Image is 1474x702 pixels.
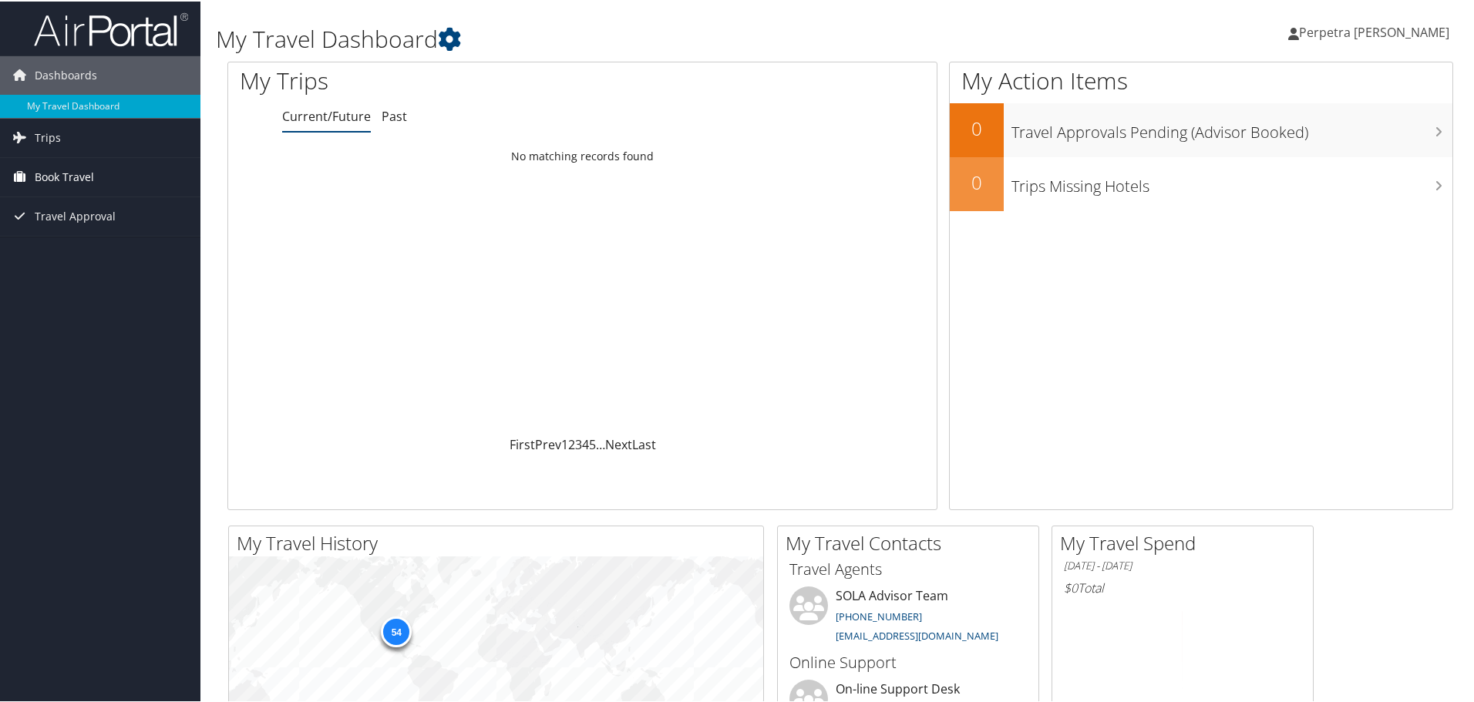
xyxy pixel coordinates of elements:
span: Trips [35,117,61,156]
td: No matching records found [228,141,937,169]
a: 5 [589,435,596,452]
a: 0Trips Missing Hotels [950,156,1452,210]
h1: My Action Items [950,63,1452,96]
a: Last [632,435,656,452]
h6: Total [1064,578,1301,595]
span: $0 [1064,578,1078,595]
h3: Online Support [789,650,1027,672]
a: 0Travel Approvals Pending (Advisor Booked) [950,102,1452,156]
span: Dashboards [35,55,97,93]
h2: My Travel History [237,529,763,555]
span: Perpetra [PERSON_NAME] [1299,22,1449,39]
a: 3 [575,435,582,452]
a: Current/Future [282,106,371,123]
a: First [510,435,535,452]
span: … [596,435,605,452]
h1: My Trips [240,63,630,96]
a: Past [382,106,407,123]
a: Perpetra [PERSON_NAME] [1288,8,1465,54]
span: Travel Approval [35,196,116,234]
a: Prev [535,435,561,452]
h2: 0 [950,168,1004,194]
h1: My Travel Dashboard [216,22,1048,54]
a: 1 [561,435,568,452]
div: 54 [381,615,412,646]
h3: Trips Missing Hotels [1011,166,1452,196]
a: Next [605,435,632,452]
a: 4 [582,435,589,452]
li: SOLA Advisor Team [782,585,1035,648]
h3: Travel Agents [789,557,1027,579]
a: 2 [568,435,575,452]
h2: My Travel Contacts [786,529,1038,555]
h6: [DATE] - [DATE] [1064,557,1301,572]
span: Book Travel [35,156,94,195]
a: [PHONE_NUMBER] [836,608,922,622]
img: airportal-logo.png [34,10,188,46]
a: [EMAIL_ADDRESS][DOMAIN_NAME] [836,627,998,641]
h2: My Travel Spend [1060,529,1313,555]
h2: 0 [950,114,1004,140]
h3: Travel Approvals Pending (Advisor Booked) [1011,113,1452,142]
